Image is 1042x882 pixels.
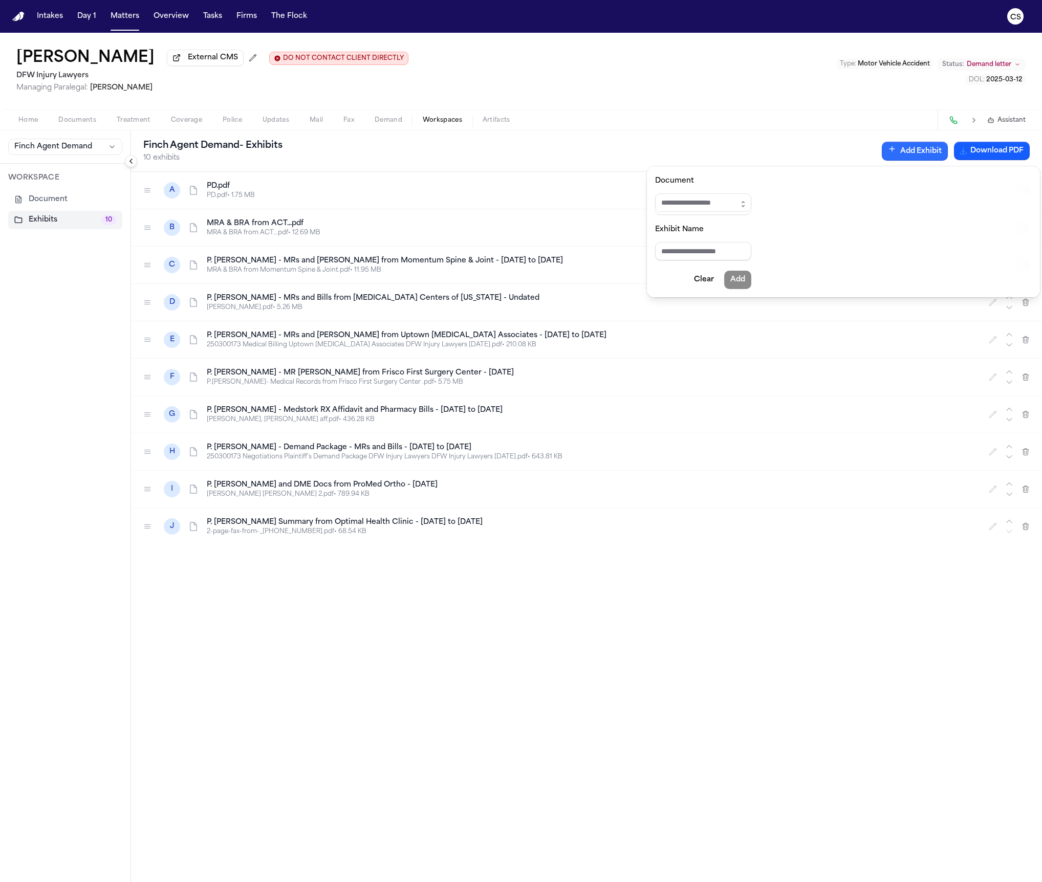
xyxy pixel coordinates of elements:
[688,271,720,289] button: Clear
[655,226,704,233] label: Exhibit Name
[655,177,694,185] label: Document
[724,271,751,289] button: Add
[647,166,1040,297] div: Add Exhibit
[882,142,948,161] button: Add Exhibit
